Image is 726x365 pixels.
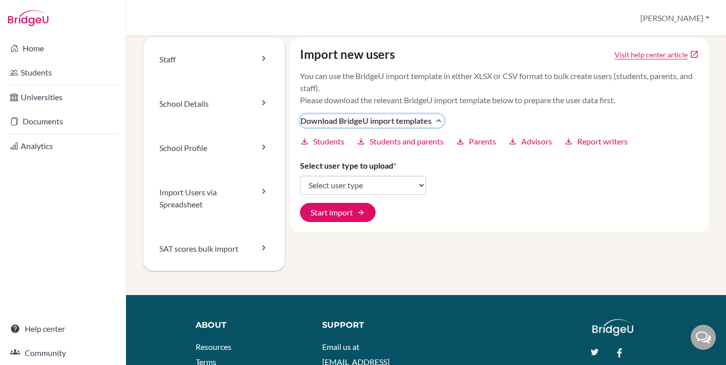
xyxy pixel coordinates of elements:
[2,111,124,131] a: Documents
[300,135,344,148] a: downloadStudents
[143,82,285,126] a: School Details
[2,136,124,156] a: Analytics
[322,319,416,331] div: Support
[300,70,699,106] p: You can use the BridgeU import template in either XLSX or CSV format to bulk create users (studen...
[2,87,124,107] a: Universities
[300,135,699,148] div: Download BridgeU import templatesexpand_less
[508,135,552,148] a: downloadAdvisors
[8,10,48,26] img: Bridge-U
[2,62,124,83] a: Students
[2,38,124,58] a: Home
[300,47,395,62] h4: Import new users
[456,137,465,146] i: download
[456,135,496,148] a: downloadParents
[143,227,285,271] a: SAT scores bulk import
[636,9,714,28] button: [PERSON_NAME]
[23,7,44,16] span: Help
[690,50,699,59] a: open_in_new
[357,208,365,216] span: arrow_forward
[300,115,432,127] span: Download BridgeU import templates
[434,116,444,126] i: expand_less
[564,137,573,146] i: download
[577,135,628,148] span: Report writers
[521,135,552,148] span: Advisors
[564,135,628,148] a: downloadReport writers
[2,319,124,339] a: Help center
[592,319,633,336] img: logo_white@2x-f4f0deed5e89b7ecb1c2cc34c3e3d731f90f0f143d5ea2071677605dd97b5244.png
[615,49,688,60] a: Click to open Tracking student registration article in a new tab
[313,135,344,148] span: Students
[300,114,444,127] button: Download BridgeU import templatesexpand_less
[300,160,396,172] label: Select user type to upload
[196,319,299,331] div: About
[356,137,366,146] i: download
[469,135,496,148] span: Parents
[300,137,309,146] i: download
[508,137,517,146] i: download
[370,135,444,148] span: Students and parents
[196,342,231,351] a: Resources
[356,135,444,148] a: downloadStudents and parents
[143,37,285,82] a: Staff
[300,203,376,222] button: Start import
[143,126,285,170] a: School Profile
[143,170,285,227] a: Import Users via Spreadsheet
[2,343,124,363] a: Community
